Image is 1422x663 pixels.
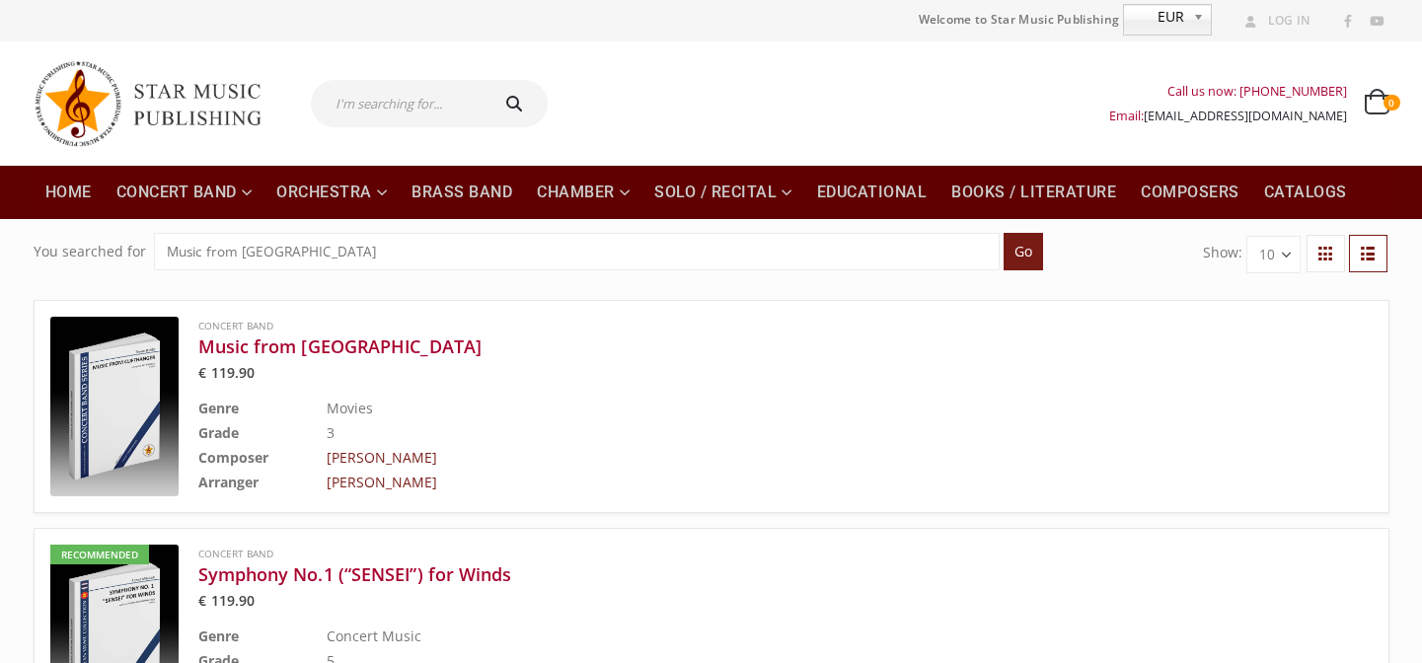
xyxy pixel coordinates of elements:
[198,591,206,610] span: €
[198,363,256,382] bdi: 119.90
[198,626,239,645] b: Genre
[939,166,1128,219] a: Books / Literature
[1004,233,1043,270] input: Go
[1364,9,1389,35] a: Youtube
[198,399,239,417] b: Genre
[400,166,524,219] a: Brass Band
[34,233,146,270] div: You searched for
[264,166,399,219] a: Orchestra
[311,80,486,127] input: I'm searching for...
[1252,166,1359,219] a: Catalogs
[198,473,259,491] b: Arranger
[198,319,273,332] a: Concert Band
[198,363,206,382] span: €
[34,166,104,219] a: Home
[1129,166,1251,219] a: Composers
[198,334,1274,358] a: Music from [GEOGRAPHIC_DATA]
[198,562,1274,586] a: Symphony No.1 (“SENSEI”) for Winds
[642,166,804,219] a: Solo / Recital
[327,396,1274,420] td: Movies
[34,51,280,156] img: Star Music Publishing
[198,547,273,560] a: Concert Band
[198,591,256,610] bdi: 119.90
[486,80,549,127] button: Search
[1109,79,1347,104] div: Call us now: [PHONE_NUMBER]
[198,448,268,467] b: Composer
[919,5,1120,35] span: Welcome to Star Music Publishing
[1384,95,1399,110] span: 0
[327,420,1274,445] td: 3
[1109,104,1347,128] div: Email:
[327,473,437,491] a: [PERSON_NAME]
[327,448,437,467] a: [PERSON_NAME]
[525,166,641,219] a: Chamber
[105,166,264,219] a: Concert Band
[1335,9,1361,35] a: Facebook
[198,423,239,442] b: Grade
[327,624,1274,648] td: Concert Music
[1124,5,1185,29] span: EUR
[1203,236,1301,272] form: Show:
[50,545,149,564] div: Recommended
[805,166,939,219] a: Educational
[1237,8,1310,34] a: Log In
[1144,108,1347,124] a: [EMAIL_ADDRESS][DOMAIN_NAME]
